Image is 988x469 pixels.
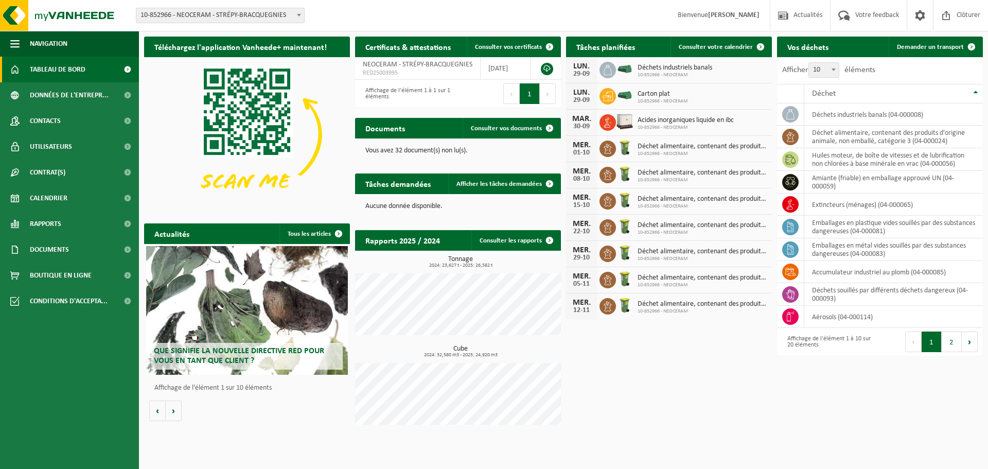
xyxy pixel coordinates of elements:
[638,308,767,315] span: 10-852966 - NEOCERAM
[30,134,72,160] span: Utilisateurs
[804,194,983,216] td: extincteurs (ménages) (04-000065)
[136,8,304,23] span: 10-852966 - NEOCERAM - STRÉPY-BRACQUEGNIES
[456,181,542,187] span: Afficher les tâches demandées
[616,270,633,288] img: WB-0140-HPE-GN-50
[355,37,461,57] h2: Certificats & attestations
[467,37,560,57] a: Consulter vos certificats
[30,31,67,57] span: Navigation
[638,203,767,210] span: 10-852966 - NEOCERAM
[804,103,983,126] td: déchets industriels banals (04-000008)
[616,297,633,314] img: WB-0140-HPE-GN-50
[808,62,839,78] span: 10
[638,274,767,282] span: Déchet alimentaire, contenant des produits d'origine animale, non emballé, catég...
[363,69,472,77] span: RED25003995
[360,345,561,358] h3: Cube
[638,300,767,308] span: Déchet alimentaire, contenant des produits d'origine animale, non emballé, catég...
[638,256,767,262] span: 10-852966 - NEOCERAM
[571,272,592,281] div: MER.
[571,149,592,157] div: 01-10
[922,332,942,352] button: 1
[638,221,767,230] span: Déchet alimentaire, contenant des produits d'origine animale, non emballé, catég...
[360,82,453,105] div: Affichage de l'élément 1 à 1 sur 1 éléments
[616,64,633,74] img: HK-XK-22-GN-00
[616,165,633,183] img: WB-0140-HPE-GN-50
[571,220,592,228] div: MER.
[616,244,633,262] img: WB-0140-HPE-GN-50
[638,177,767,183] span: 10-852966 - NEOCERAM
[616,91,633,100] img: HK-XK-22-GN-00
[571,307,592,314] div: 12-11
[154,347,324,365] span: Que signifie la nouvelle directive RED pour vous en tant que client ?
[812,90,836,98] span: Déchet
[475,44,542,50] span: Consulter vos certificats
[804,148,983,171] td: huiles moteur, de boîte de vitesses et de lubrification non chlorées à base minérale en vrac (04-...
[481,57,531,80] td: [DATE]
[671,37,771,57] a: Consulter votre calendrier
[30,185,67,211] span: Calendrier
[962,332,978,352] button: Next
[571,97,592,104] div: 29-09
[804,261,983,283] td: accumulateur industriel au plomb (04-000085)
[804,171,983,194] td: amiante (friable) en emballage approuvé UN (04-000059)
[566,37,645,57] h2: Tâches planifiées
[942,332,962,352] button: 2
[638,64,712,72] span: Déchets industriels banals
[804,306,983,328] td: aérosols (04-000114)
[503,83,520,104] button: Previous
[571,176,592,183] div: 08-10
[149,401,166,421] button: Vorige
[571,254,592,262] div: 29-10
[540,83,556,104] button: Next
[616,113,633,130] img: PB-IC-1000-HPE-00-02
[638,116,734,125] span: Acides inorganiques liquide en ibc
[154,385,345,392] p: Affichage de l'élément 1 sur 10 éléments
[571,62,592,71] div: LUN.
[471,230,560,251] a: Consulter les rapports
[708,11,760,19] strong: [PERSON_NAME]
[363,61,472,68] span: NEOCERAM - STRÉPY-BRACQUEGNIES
[571,167,592,176] div: MER.
[616,218,633,235] img: WB-0140-HPE-GN-50
[782,66,875,74] label: Afficher éléments
[30,263,92,288] span: Boutique en ligne
[804,216,983,238] td: emballages en plastique vides souillés par des substances dangereuses (04-000081)
[448,173,560,194] a: Afficher les tâches demandées
[809,63,839,77] span: 10
[638,282,767,288] span: 10-852966 - NEOCERAM
[571,123,592,130] div: 30-09
[638,143,767,151] span: Déchet alimentaire, contenant des produits d'origine animale, non emballé, catég...
[355,118,415,138] h2: Documents
[30,288,108,314] span: Conditions d'accepta...
[30,108,61,134] span: Contacts
[638,230,767,236] span: 10-852966 - NEOCERAM
[355,173,441,194] h2: Tâches demandées
[30,211,61,237] span: Rapports
[365,203,551,210] p: Aucune donnée disponible.
[30,160,65,185] span: Contrat(s)
[144,37,337,57] h2: Téléchargez l'application Vanheede+ maintenant!
[804,126,983,148] td: déchet alimentaire, contenant des produits d'origine animale, non emballé, catégorie 3 (04-000024)
[638,72,712,78] span: 10-852966 - NEOCERAM
[777,37,839,57] h2: Vos déchets
[571,228,592,235] div: 22-10
[571,141,592,149] div: MER.
[638,151,767,157] span: 10-852966 - NEOCERAM
[571,115,592,123] div: MAR.
[897,44,964,50] span: Demander un transport
[471,125,542,132] span: Consulter vos documents
[571,71,592,78] div: 29-09
[279,223,349,244] a: Tous les articles
[616,139,633,157] img: WB-0140-HPE-GN-50
[166,401,182,421] button: Volgende
[638,248,767,256] span: Déchet alimentaire, contenant des produits d'origine animale, non emballé, catég...
[905,332,922,352] button: Previous
[571,89,592,97] div: LUN.
[616,192,633,209] img: WB-0140-HPE-GN-50
[782,331,875,353] div: Affichage de l'élément 1 à 10 sur 20 éléments
[355,230,450,250] h2: Rapports 2025 / 2024
[571,246,592,254] div: MER.
[571,299,592,307] div: MER.
[638,169,767,177] span: Déchet alimentaire, contenant des produits d'origine animale, non emballé, catég...
[638,98,688,105] span: 10-852966 - NEOCERAM
[804,238,983,261] td: emballages en métal vides souillés par des substances dangereuses (04-000083)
